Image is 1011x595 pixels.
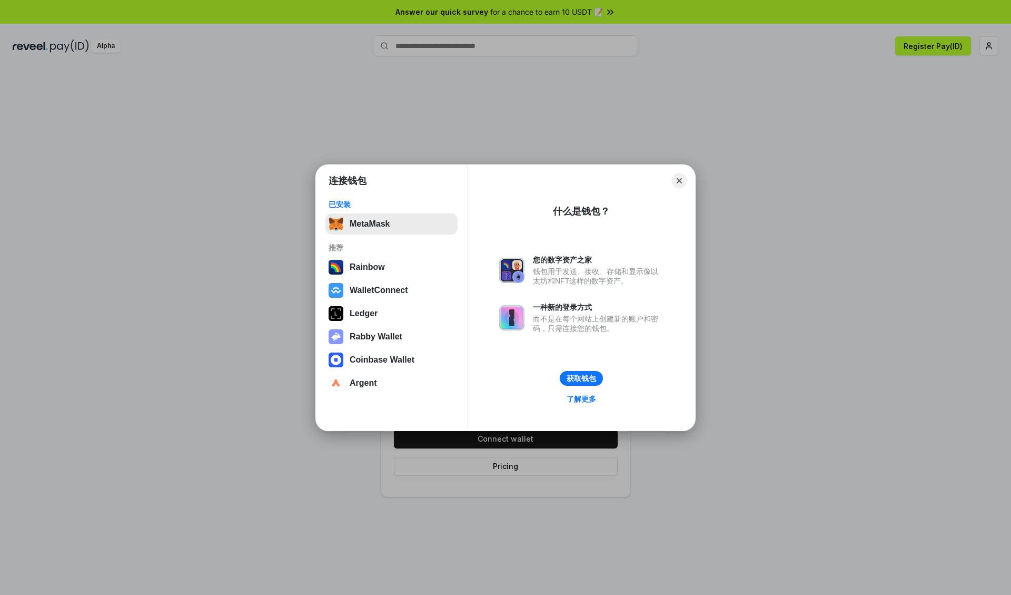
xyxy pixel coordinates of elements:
[329,260,343,275] img: svg+xml,%3Csvg%20width%3D%22120%22%20height%3D%22120%22%20viewBox%3D%220%200%20120%20120%22%20fil...
[560,392,602,406] a: 了解更多
[329,353,343,367] img: svg+xml,%3Csvg%20width%3D%2228%22%20height%3D%2228%22%20viewBox%3D%220%200%2028%2028%22%20fill%3D...
[325,349,458,370] button: Coinbase Wallet
[325,213,458,235] button: MetaMask
[350,309,378,318] div: Ledger
[329,217,343,231] img: svg+xml,%3Csvg%20fill%3D%22none%22%20height%3D%2233%22%20viewBox%3D%220%200%2035%2033%22%20width%...
[329,329,343,344] img: svg+xml,%3Csvg%20xmlns%3D%22http%3A%2F%2Fwww.w3.org%2F2000%2Fsvg%22%20fill%3D%22none%22%20viewBox...
[533,303,663,312] div: 一种新的登录方式
[350,262,385,272] div: Rainbow
[672,173,687,188] button: Close
[325,303,458,324] button: Ledger
[350,378,377,388] div: Argent
[350,219,390,229] div: MetaMask
[499,258,524,283] img: svg+xml,%3Csvg%20xmlns%3D%22http%3A%2F%2Fwww.w3.org%2F2000%2Fsvg%22%20fill%3D%22none%22%20viewBox...
[560,371,603,386] button: 获取钱包
[350,355,414,365] div: Coinbase Wallet
[329,243,454,252] div: 推荐
[325,257,458,278] button: Rainbow
[329,283,343,298] img: svg+xml,%3Csvg%20width%3D%2228%22%20height%3D%2228%22%20viewBox%3D%220%200%2028%2028%22%20fill%3D...
[567,394,596,404] div: 了解更多
[567,374,596,383] div: 获取钱包
[499,305,524,330] img: svg+xml,%3Csvg%20xmlns%3D%22http%3A%2F%2Fwww.w3.org%2F2000%2Fsvg%22%20fill%3D%22none%22%20viewBox...
[325,280,458,301] button: WalletConnect
[329,200,454,209] div: 已安装
[329,174,366,187] h1: 连接钱包
[553,205,610,218] div: 什么是钱包？
[533,314,663,333] div: 而不是在每个网站上创建新的账户和密码，只需连接您的钱包。
[350,332,402,342] div: Rabby Wallet
[533,255,663,265] div: 您的数字资产之家
[329,376,343,391] img: svg+xml,%3Csvg%20width%3D%2228%22%20height%3D%2228%22%20viewBox%3D%220%200%2028%2028%22%20fill%3D...
[533,267,663,286] div: 钱包用于发送、接收、存储和显示像以太坊和NFT这样的数字资产。
[329,306,343,321] img: svg+xml,%3Csvg%20xmlns%3D%22http%3A%2F%2Fwww.w3.org%2F2000%2Fsvg%22%20width%3D%2228%22%20height%3...
[325,326,458,347] button: Rabby Wallet
[325,373,458,394] button: Argent
[350,286,408,295] div: WalletConnect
